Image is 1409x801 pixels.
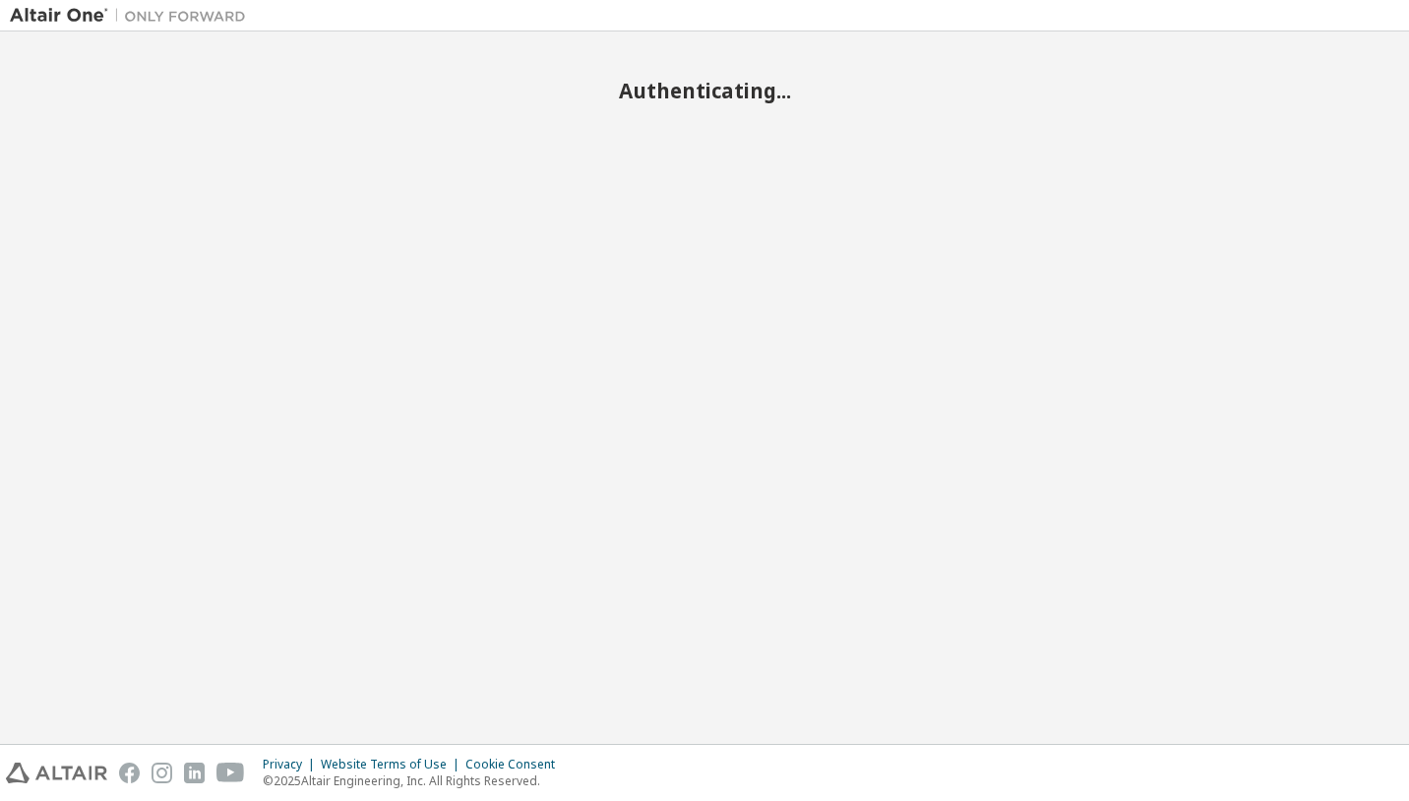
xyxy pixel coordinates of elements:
div: Cookie Consent [465,757,567,772]
img: Altair One [10,6,256,26]
img: linkedin.svg [184,763,205,783]
img: instagram.svg [152,763,172,783]
h2: Authenticating... [10,78,1399,103]
div: Privacy [263,757,321,772]
img: altair_logo.svg [6,763,107,783]
p: © 2025 Altair Engineering, Inc. All Rights Reserved. [263,772,567,789]
img: youtube.svg [216,763,245,783]
img: facebook.svg [119,763,140,783]
div: Website Terms of Use [321,757,465,772]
